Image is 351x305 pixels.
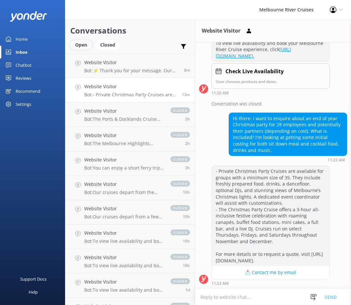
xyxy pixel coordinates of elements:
img: yonder-white-logo.png [10,11,47,22]
h4: Website Visitor [84,254,164,261]
h4: Website Visitor [84,156,164,163]
a: Website VisitorBot:To view live availability and book your Melbourne River Cruise experience, ple... [65,273,195,298]
span: closed [170,278,190,284]
div: 2025-10-01T01:20:58.491 [199,98,347,109]
h3: Website Visitor [202,27,240,35]
a: Website VisitorBot:To view live availability and book your Melbourne River Cruise experience, ple... [65,249,195,273]
div: Settings [16,98,31,111]
button: 📩 Contact me by email [212,266,330,279]
span: closed [170,132,190,138]
span: closed [170,156,190,162]
div: - Private Christmas Party Cruises are available for groups with a minimum size of 35. They includ... [212,166,330,266]
div: Hi there. I want to enquire about an end of year Christmas party for 28 employees and potentially... [229,113,347,156]
span: Sep 30 2025 11:34am (UTC +10:00) Australia/Sydney [185,287,190,293]
a: Website VisitorBot:⚡ Thank you for your message. Our office hours are Mon - Fri 9.30am - 5pm. We'... [65,54,195,78]
span: Oct 01 2025 01:00am (UTC +10:00) Australia/Sydney [183,214,190,219]
div: Reviews [16,72,31,85]
span: Oct 01 2025 11:22am (UTC +10:00) Australia/Sydney [182,92,190,97]
h4: Website Visitor [84,181,164,188]
a: Open [70,41,95,48]
div: Inbox [16,46,28,59]
span: closed [170,229,190,235]
div: Oct 01 2025 11:20am (UTC +10:00) Australia/Sydney [211,90,330,95]
span: Sep 30 2025 04:45pm (UTC +10:00) Australia/Sydney [183,263,190,268]
p: Bot: To view live availability and book your Melbourne River Cruise experience, please visit: [UR... [84,287,164,293]
p: Bot: The Ports & Docklands Cruise departs from Berth 2 at [GEOGRAPHIC_DATA]. Please check in at t... [84,116,164,122]
div: To view live availability and book your Melbourne River Cruise experience, click [212,38,330,62]
a: Closed [95,41,123,48]
p: User chooses products and dates. [216,78,326,85]
h4: Website Visitor [84,278,164,285]
p: Bot: To view live availability and book your Melbourne River Cruise experience, please visit: [UR... [84,238,164,244]
div: Open [70,40,92,50]
p: Bot: To view live availability and book your Melbourne River Cruise experience, please visit: [UR... [84,263,164,269]
p: Bot: Our cruises depart from the following locations: - Spirit of Melbourne Dinner Cruise: Berth ... [84,189,164,195]
h4: Website Visitor [84,83,177,90]
a: Website VisitorBot:The Melbourne Highlights Cruise offers a 2 to 2.5-hour sightseeing experience ... [65,127,195,151]
h4: Website Visitor [84,205,164,212]
div: Help [29,285,38,298]
span: Oct 01 2025 01:02am (UTC +10:00) Australia/Sydney [183,189,190,195]
h4: Website Visitor [84,132,164,139]
span: closed [170,205,190,211]
p: Bot: - Private Christmas Party Cruises are available for groups with a minimum size of 35. They i... [84,92,177,98]
h4: Website Visitor [84,229,164,237]
span: closed [170,181,190,187]
a: Website VisitorBot:Our cruises depart from a few different locations along [GEOGRAPHIC_DATA] and ... [65,200,195,225]
strong: 11:20 AM [211,91,229,95]
div: Closed [95,40,120,50]
h4: Website Visitor [84,59,179,66]
a: Website VisitorBot:- Private Christmas Party Cruises are available for groups with a minimum size... [65,78,195,103]
div: Chatbot [16,59,32,72]
span: Oct 01 2025 11:27am (UTC +10:00) Australia/Sydney [184,67,190,73]
div: Home [16,33,28,46]
h2: Conversations [70,24,190,37]
a: Website VisitorBot:The Ports & Docklands Cruise departs from Berth 2 at [GEOGRAPHIC_DATA]. Please... [65,103,195,127]
a: Website VisitorBot:Our cruises depart from the following locations: - Spirit of Melbourne Dinner ... [65,176,195,200]
p: Bot: Our cruises depart from a few different locations along [GEOGRAPHIC_DATA] and Federation [GE... [84,214,164,220]
strong: 11:23 AM [211,282,229,285]
strong: 11:22 AM [328,158,345,162]
div: Recommend [16,85,40,98]
div: Support Docs [20,272,47,285]
span: Oct 01 2025 08:49am (UTC +10:00) Australia/Sydney [185,141,190,146]
span: Oct 01 2025 09:28am (UTC +10:00) Australia/Sydney [185,116,190,122]
p: Bot: You can enjoy a short ferry trip on the [GEOGRAPHIC_DATA]. It's a great way to explore [GEOG... [84,165,164,171]
span: closed [170,254,190,260]
span: closed [170,107,190,113]
span: Sep 30 2025 07:01pm (UTC +10:00) Australia/Sydney [183,238,190,244]
a: Website VisitorBot:You can enjoy a short ferry trip on the [GEOGRAPHIC_DATA]. It's a great way to... [65,151,195,176]
h4: Website Visitor [84,107,164,115]
span: Oct 01 2025 08:16am (UTC +10:00) Australia/Sydney [185,165,190,171]
div: Conversation was closed. [211,98,347,109]
p: Bot: The Melbourne Highlights Cruise offers a 2 to 2.5-hour sightseeing experience on the Yarra R... [84,141,164,146]
a: Website VisitorBot:To view live availability and book your Melbourne River Cruise experience, ple... [65,225,195,249]
p: Bot: ⚡ Thank you for your message. Our office hours are Mon - Fri 9.30am - 5pm. We'll get back to... [84,68,179,74]
h4: Check Live Availability [225,67,284,76]
div: Oct 01 2025 11:23am (UTC +10:00) Australia/Sydney [211,281,330,285]
a: [URL][DOMAIN_NAME]. [216,46,291,59]
div: Oct 01 2025 11:22am (UTC +10:00) Australia/Sydney [229,158,347,162]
